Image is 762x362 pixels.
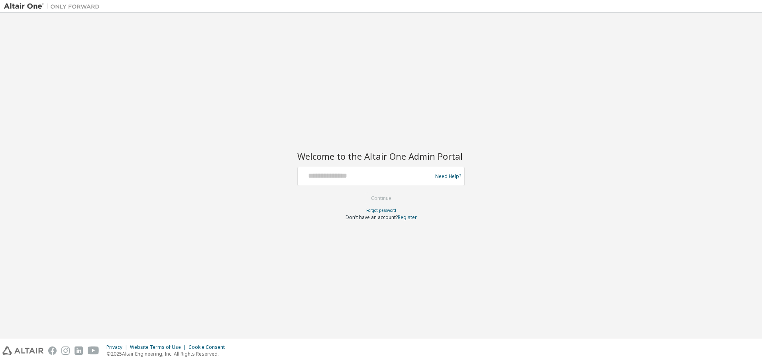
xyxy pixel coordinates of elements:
img: youtube.svg [88,346,99,355]
a: Forgot password [366,207,396,213]
img: altair_logo.svg [2,346,43,355]
div: Cookie Consent [189,344,230,350]
a: Need Help? [435,176,461,176]
div: Website Terms of Use [130,344,189,350]
img: instagram.svg [61,346,70,355]
h2: Welcome to the Altair One Admin Portal [297,151,465,162]
a: Register [398,214,417,221]
img: facebook.svg [48,346,57,355]
div: Privacy [106,344,130,350]
p: © 2025 Altair Engineering, Inc. All Rights Reserved. [106,350,230,357]
img: linkedin.svg [75,346,83,355]
span: Don't have an account? [346,214,398,221]
img: Altair One [4,2,104,10]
